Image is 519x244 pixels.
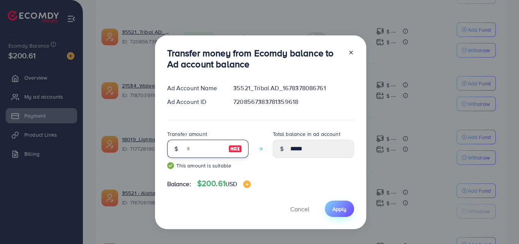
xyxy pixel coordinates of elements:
span: Cancel [290,205,309,213]
button: Apply [325,201,354,217]
label: Total balance in ad account [273,130,340,138]
span: Balance: [167,180,191,188]
img: image [243,180,251,188]
h3: Transfer money from Ecomdy balance to Ad account balance [167,48,342,70]
img: image [228,144,242,153]
small: This amount is suitable [167,162,248,169]
span: Apply [332,205,347,213]
img: guide [167,162,174,169]
div: Ad Account Name [161,84,228,92]
h4: $200.61 [197,179,251,188]
iframe: Chat [487,210,513,238]
label: Transfer amount [167,130,207,138]
div: Ad Account ID [161,97,228,106]
button: Cancel [281,201,319,217]
span: USD [225,180,237,188]
div: 35521_Tribal AD_1678378086761 [227,84,360,92]
div: 7208567383781359618 [227,97,360,106]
